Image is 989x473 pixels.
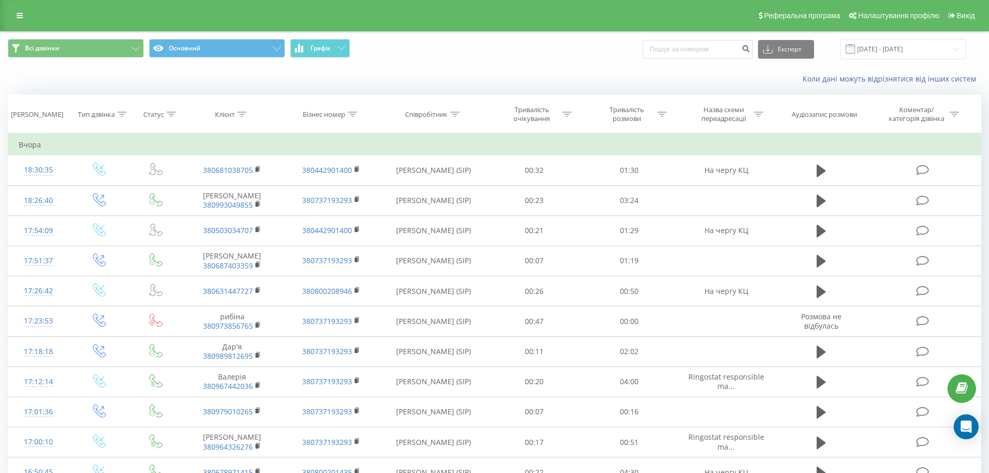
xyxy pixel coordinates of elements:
td: 00:32 [487,155,582,185]
td: 00:23 [487,185,582,215]
td: 00:50 [582,276,677,306]
td: 02:02 [582,336,677,367]
a: 380979010265 [203,407,253,416]
a: 380737193293 [302,376,352,386]
td: [PERSON_NAME] (SIP) [381,185,487,215]
td: 04:00 [582,367,677,397]
td: [PERSON_NAME] (SIP) [381,155,487,185]
td: Валерія [183,367,281,397]
div: 17:12:14 [19,372,59,392]
td: [PERSON_NAME] [183,427,281,457]
div: Бізнес номер [303,110,345,119]
a: 380964326276 [203,442,253,452]
div: 17:51:37 [19,251,59,271]
span: Ringostat responsible ma... [688,372,764,391]
div: 17:54:09 [19,221,59,241]
div: 17:01:36 [19,402,59,422]
span: Графік [310,45,331,52]
td: 00:07 [487,397,582,427]
a: 380681038705 [203,165,253,175]
td: [PERSON_NAME] (SIP) [381,367,487,397]
div: Open Intercom Messenger [954,414,979,439]
td: На чергу КЦ [676,215,775,246]
div: Аудіозапис розмови [792,110,857,119]
div: 18:30:35 [19,160,59,180]
td: 01:30 [582,155,677,185]
div: 17:00:10 [19,432,59,452]
a: 380737193293 [302,255,352,265]
div: Тривалість розмови [599,105,655,123]
td: 03:24 [582,185,677,215]
td: 01:29 [582,215,677,246]
div: Назва схеми переадресації [696,105,751,123]
td: 00:47 [487,306,582,336]
td: 00:21 [487,215,582,246]
a: 380442901400 [302,165,352,175]
div: [PERSON_NAME] [11,110,63,119]
td: [PERSON_NAME] (SIP) [381,306,487,336]
td: [PERSON_NAME] (SIP) [381,336,487,367]
td: На чергу КЦ [676,276,775,306]
button: Основний [149,39,285,58]
td: Дар'я [183,336,281,367]
td: [PERSON_NAME] (SIP) [381,246,487,276]
td: [PERSON_NAME] (SIP) [381,276,487,306]
td: 01:19 [582,246,677,276]
a: 380442901400 [302,225,352,235]
span: Всі дзвінки [25,44,59,52]
a: 380989812695 [203,351,253,361]
div: Співробітник [405,110,448,119]
button: Всі дзвінки [8,39,144,58]
a: 380737193293 [302,195,352,205]
td: 00:26 [487,276,582,306]
div: Статус [143,110,164,119]
div: Клієнт [215,110,235,119]
span: Ringostat responsible ma... [688,432,764,451]
a: 380737193293 [302,316,352,326]
a: 380631447727 [203,286,253,296]
a: 380737193293 [302,346,352,356]
a: 380973856765 [203,321,253,331]
a: 380737193293 [302,437,352,447]
td: [PERSON_NAME] (SIP) [381,215,487,246]
td: [PERSON_NAME] [183,185,281,215]
input: Пошук за номером [643,40,753,59]
a: Коли дані можуть відрізнятися вiд інших систем [803,74,981,84]
td: рибіна [183,306,281,336]
div: 17:26:42 [19,281,59,301]
td: 00:16 [582,397,677,427]
a: 380503034707 [203,225,253,235]
a: 380967442036 [203,381,253,391]
td: 00:11 [487,336,582,367]
td: 00:51 [582,427,677,457]
td: 00:07 [487,246,582,276]
td: [PERSON_NAME] (SIP) [381,397,487,427]
td: Вчора [8,134,981,155]
div: 17:18:18 [19,342,59,362]
div: 18:26:40 [19,191,59,211]
a: 380800208946 [302,286,352,296]
td: На чергу КЦ [676,155,775,185]
a: 380737193293 [302,407,352,416]
td: 00:20 [487,367,582,397]
td: [PERSON_NAME] (SIP) [381,427,487,457]
td: [PERSON_NAME] [183,246,281,276]
div: Тривалість очікування [504,105,560,123]
span: Реферальна програма [764,11,841,20]
a: 380687403359 [203,261,253,271]
span: Налаштування профілю [858,11,939,20]
div: Тип дзвінка [78,110,115,119]
td: 00:17 [487,427,582,457]
button: Графік [290,39,350,58]
button: Експорт [758,40,814,59]
td: 00:00 [582,306,677,336]
div: 17:23:53 [19,311,59,331]
a: 380993049855 [203,200,253,210]
div: Коментар/категорія дзвінка [886,105,947,123]
span: Розмова не відбулась [801,312,842,331]
span: Вихід [957,11,975,20]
